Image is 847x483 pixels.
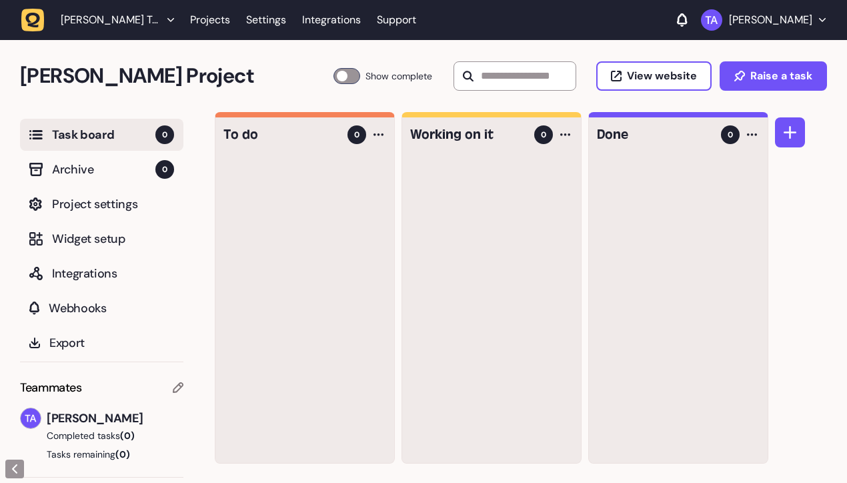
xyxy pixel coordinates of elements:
[61,13,161,27] span: Thomas Alappatt Team
[49,299,174,318] span: Webhooks
[729,13,812,27] p: [PERSON_NAME]
[20,188,183,220] button: Project settings
[596,61,712,91] button: View website
[52,125,155,144] span: Task board
[190,8,230,32] a: Projects
[701,9,826,31] button: [PERSON_NAME]
[597,125,712,144] h4: Done
[20,292,183,324] button: Webhooks
[377,13,416,27] a: Support
[410,125,525,144] h4: Working on it
[52,160,155,179] span: Archive
[155,160,174,179] span: 0
[541,129,546,141] span: 0
[354,129,359,141] span: 0
[20,119,183,151] button: Task board0
[20,327,183,359] button: Export
[20,60,333,92] h2: Thomas's Project
[302,8,361,32] a: Integrations
[627,71,697,81] span: View website
[52,264,174,283] span: Integrations
[720,61,827,91] button: Raise a task
[246,8,286,32] a: Settings
[49,334,174,352] span: Export
[47,409,183,428] span: [PERSON_NAME]
[20,223,183,255] button: Widget setup
[20,448,183,461] button: Tasks remaining(0)
[120,430,135,442] span: (0)
[115,448,130,460] span: (0)
[750,71,812,81] span: Raise a task
[155,125,174,144] span: 0
[52,229,174,248] span: Widget setup
[21,408,41,428] img: Thomas Alappatt
[20,258,183,290] button: Integrations
[701,9,722,31] img: Thomas Alappatt
[728,129,733,141] span: 0
[20,153,183,185] button: Archive0
[223,125,338,144] h4: To do
[21,8,182,32] button: [PERSON_NAME] Team
[52,195,174,213] span: Project settings
[365,68,432,84] span: Show complete
[20,378,82,397] span: Teammates
[20,429,173,442] button: Completed tasks(0)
